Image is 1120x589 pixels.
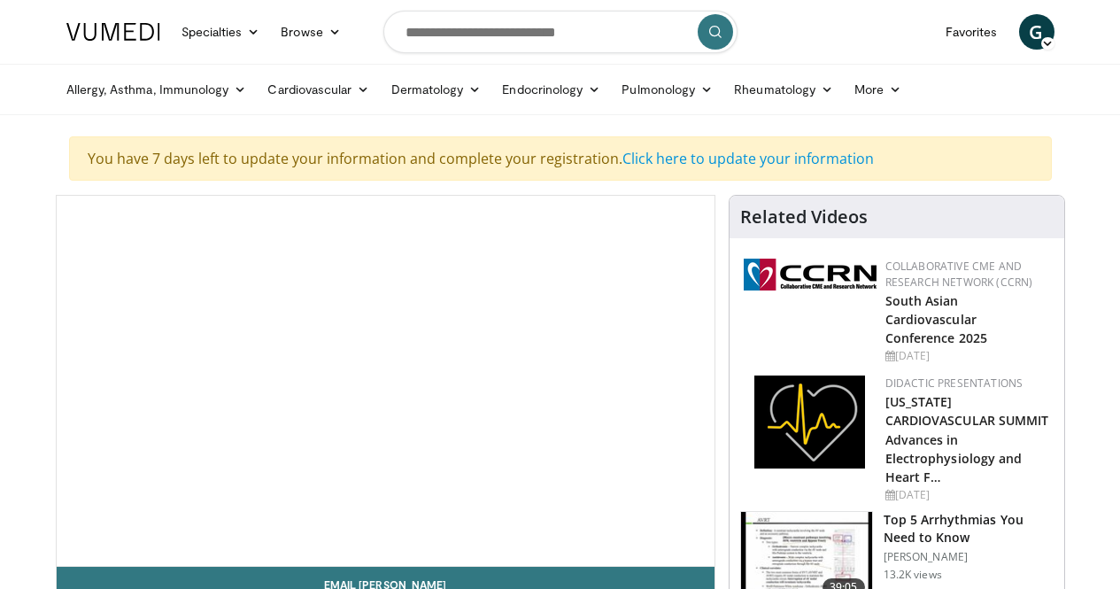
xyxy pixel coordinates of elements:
[383,11,738,53] input: Search topics, interventions
[171,14,271,50] a: Specialties
[270,14,351,50] a: Browse
[740,206,868,228] h4: Related Videos
[935,14,1008,50] a: Favorites
[844,72,912,107] a: More
[611,72,723,107] a: Pulmonology
[56,72,258,107] a: Allergy, Asthma, Immunology
[885,259,1033,290] a: Collaborative CME and Research Network (CCRN)
[884,568,942,582] p: 13.2K views
[69,136,1052,181] div: You have 7 days left to update your information and complete your registration.
[622,149,874,168] a: Click here to update your information
[57,196,714,567] video-js: Video Player
[723,72,844,107] a: Rheumatology
[885,348,1050,364] div: [DATE]
[754,376,865,469] img: 1860aa7a-ba06-47e3-81a4-3dc728c2b4cf.png.150x105_q85_autocrop_double_scale_upscale_version-0.2.png
[885,292,988,346] a: South Asian Cardiovascular Conference 2025
[491,72,611,107] a: Endocrinology
[744,259,877,291] img: a04ee3ba-8487-4636-b0fb-5e8d268f3737.png.150x105_q85_autocrop_double_scale_upscale_version-0.2.png
[381,72,492,107] a: Dermatology
[885,376,1050,391] div: Didactic Presentations
[884,550,1054,564] p: [PERSON_NAME]
[257,72,380,107] a: Cardiovascular
[1019,14,1054,50] a: G
[885,487,1050,503] div: [DATE]
[884,511,1054,546] h3: Top 5 Arrhythmias You Need to Know
[66,23,160,41] img: VuMedi Logo
[885,393,1049,484] a: [US_STATE] CARDIOVASCULAR SUMMIT Advances in Electrophysiology and Heart F…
